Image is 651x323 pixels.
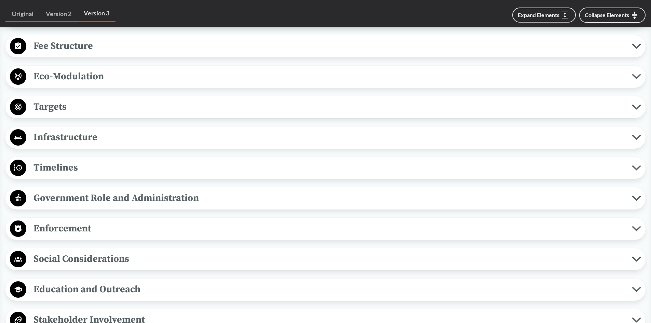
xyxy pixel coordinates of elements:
a: Version 2 [40,6,78,22]
span: Timelines [26,160,632,175]
button: Targets [8,98,643,116]
button: Government Role and Administration [8,190,643,207]
span: Eco-Modulation [26,69,632,84]
button: Fee Structure [8,38,643,55]
button: Timelines [8,159,643,177]
button: Expand Elements [512,8,576,23]
button: Enforcement [8,220,643,238]
span: Government Role and Administration [26,190,632,206]
span: Enforcement [26,221,632,236]
button: Social Considerations [8,251,643,268]
span: Social Considerations [26,251,632,267]
a: Version 3 [78,5,116,22]
a: Original [5,6,40,22]
button: Infrastructure [8,129,643,146]
button: Education and Outreach [8,281,643,298]
span: Targets [26,99,632,115]
span: Education and Outreach [26,282,632,297]
button: Eco-Modulation [8,68,643,85]
span: Infrastructure [26,130,632,145]
button: Collapse Elements [579,8,646,23]
span: Fee Structure [26,38,632,54]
